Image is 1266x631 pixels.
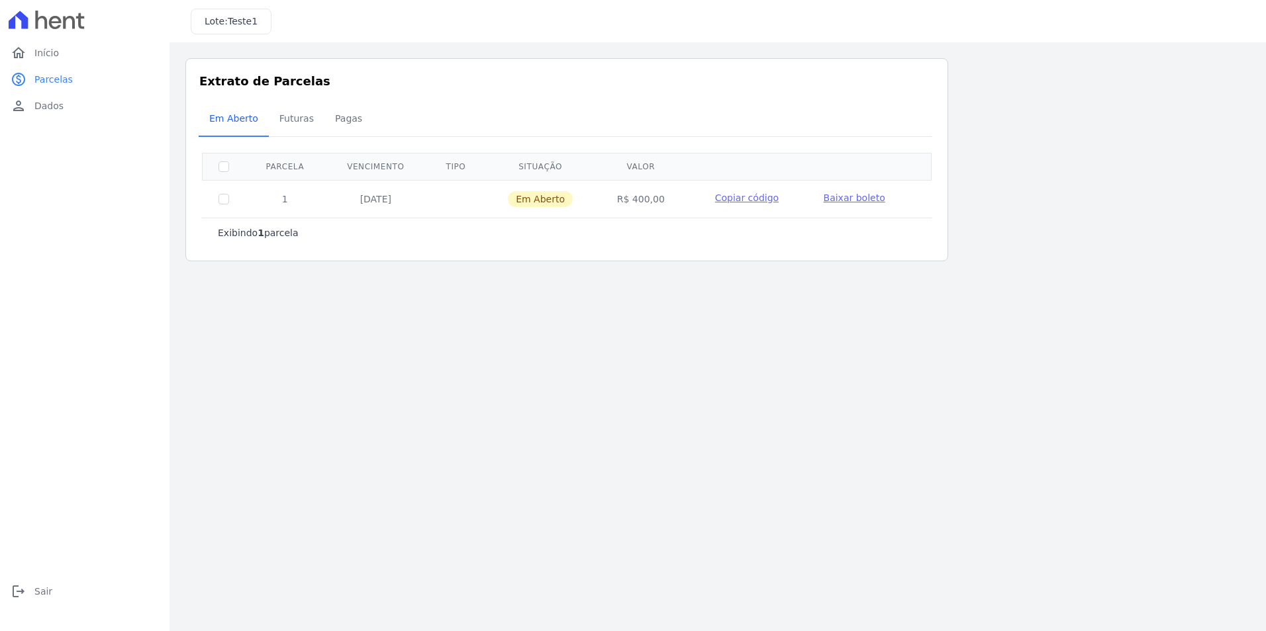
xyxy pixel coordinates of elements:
th: Valor [595,153,686,180]
p: Exibindo parcela [218,226,299,239]
span: Parcelas [34,73,73,86]
a: homeInício [5,40,164,66]
i: paid [11,71,26,87]
th: Parcela [245,153,325,180]
b: 1 [258,228,264,238]
a: Em Aberto [199,103,269,137]
span: Teste1 [228,16,258,26]
i: person [11,98,26,114]
a: paidParcelas [5,66,164,93]
a: Futuras [269,103,324,137]
button: Copiar código [702,191,791,204]
th: Vencimento [325,153,426,180]
span: Dados [34,99,64,112]
a: Baixar boleto [824,191,885,204]
td: R$ 400,00 [595,180,686,218]
span: Em Aberto [508,191,573,207]
i: home [11,45,26,61]
a: logoutSair [5,578,164,605]
span: Início [34,46,59,60]
th: Situação [485,153,595,180]
span: Em Aberto [201,105,266,132]
span: Futuras [271,105,322,132]
i: logout [11,583,26,599]
a: Pagas [324,103,373,137]
h3: Lote: [205,15,258,28]
span: Sair [34,585,52,598]
span: Baixar boleto [824,192,885,203]
td: 1 [245,180,325,218]
a: personDados [5,93,164,119]
span: Pagas [327,105,370,132]
td: [DATE] [325,180,426,218]
h3: Extrato de Parcelas [199,72,934,90]
span: Copiar código [715,192,779,203]
th: Tipo [426,153,485,180]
